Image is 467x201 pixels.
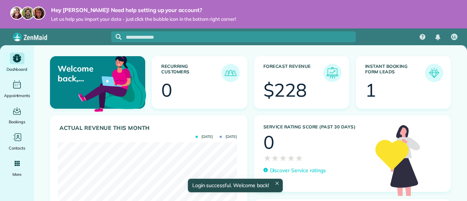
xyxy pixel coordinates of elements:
[263,133,274,151] div: 0
[263,167,326,174] a: Discover Service ratings
[51,7,236,14] strong: Hey [PERSON_NAME]! Need help setting up your account?
[452,34,456,40] span: LL
[220,135,237,139] span: [DATE]
[9,118,26,125] span: Bookings
[263,124,368,130] h3: Service Rating score (past 30 days)
[111,34,121,40] button: Focus search
[196,135,213,139] span: [DATE]
[279,151,287,165] span: ★
[3,105,31,125] a: Bookings
[263,81,307,99] div: $228
[32,7,45,20] img: michelle-19f622bdf1676172e81f8f8fba1fb50e276960ebfe0243fe18214015130c80e4.jpg
[270,167,326,174] p: Discover Service ratings
[263,151,271,165] span: ★
[58,64,113,83] p: Welcome back, [PERSON_NAME]!
[3,53,31,73] a: Dashboard
[4,92,30,99] span: Appointments
[263,64,323,82] h3: Forecast Revenue
[414,28,467,45] nav: Main
[427,66,441,80] img: icon_form_leads-04211a6a04a5b2264e4ee56bc0799ec3eb69b7e499cbb523a139df1d13a81ae0.png
[77,48,148,119] img: dashboard_welcome-42a62b7d889689a78055ac9021e634bf52bae3f8056760290aed330b23ab8690.png
[365,81,376,99] div: 1
[161,81,172,99] div: 0
[59,125,240,131] h3: Actual Revenue this month
[10,7,23,20] img: maria-72a9807cf96188c08ef61303f053569d2e2a8a1cde33d635c8a3ac13582a053d.jpg
[223,66,238,80] img: icon_recurring_customers-cf858462ba22bcd05b5a5880d41d6543d210077de5bb9ebc9590e49fd87d84ed.png
[9,144,25,152] span: Contacts
[188,179,282,192] div: Login successful. Welcome back!
[116,34,121,40] svg: Focus search
[325,66,340,80] img: icon_forecast_revenue-8c13a41c7ed35a8dcfafea3cbb826a0462acb37728057bba2d056411b612bbbe.png
[161,64,221,82] h3: Recurring Customers
[21,7,34,20] img: jorge-587dff0eeaa6aab1f244e6dc62b8924c3b6ad411094392a53c71c6c4a576187d.jpg
[3,131,31,152] a: Contacts
[430,29,445,45] div: Notifications
[7,66,27,73] span: Dashboard
[271,151,279,165] span: ★
[12,171,22,178] span: More
[365,64,425,82] h3: Instant Booking Form Leads
[51,16,236,22] span: Let us help you import your data - just click the bubble icon in the bottom right corner!
[3,79,31,99] a: Appointments
[287,151,295,165] span: ★
[295,151,303,165] span: ★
